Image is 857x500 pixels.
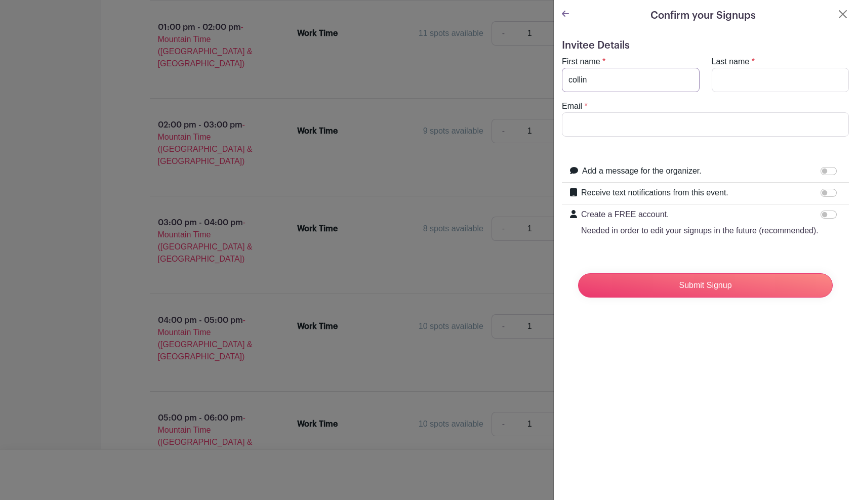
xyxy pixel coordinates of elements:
label: Email [562,100,582,112]
p: Needed in order to edit your signups in the future (recommended). [581,225,819,237]
label: Receive text notifications from this event. [581,187,728,199]
label: Last name [712,56,750,68]
input: Submit Signup [578,273,833,298]
p: Create a FREE account. [581,209,819,221]
h5: Invitee Details [562,39,849,52]
button: Close [837,8,849,20]
h5: Confirm your Signups [650,8,756,23]
label: First name [562,56,600,68]
label: Add a message for the organizer. [582,165,702,177]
